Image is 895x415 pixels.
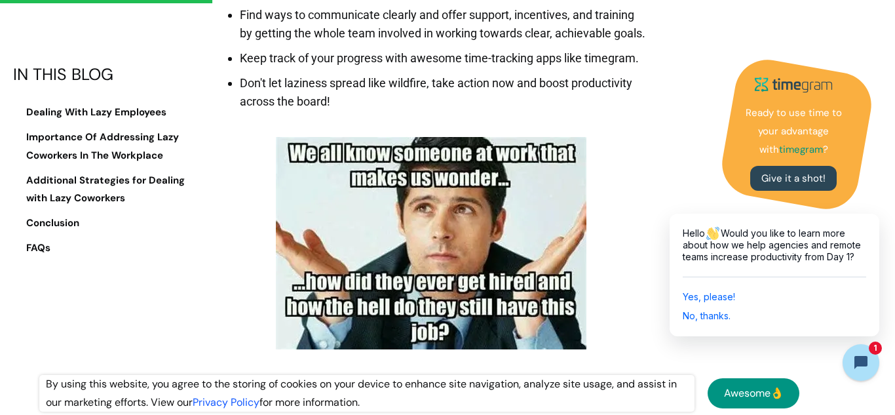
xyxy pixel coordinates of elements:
[741,104,846,159] p: Ready to use time to your advantage with ?
[26,241,50,254] strong: FAQs
[748,72,839,98] img: timegram logo
[13,172,203,208] a: Additional Strategies for Dealing with Lazy Coworkers
[779,143,823,156] strong: timegram
[240,49,649,68] li: Keep track of your progress with awesome time-tracking apps like timegram.
[13,214,203,233] a: Conclusion
[240,74,649,111] li: Don't let laziness spread like wildfire, take action now and boost productivity across the board!
[240,6,649,43] li: Find ways to communicate clearly and offer support, incentives, and training by getting the whole...
[13,239,203,258] a: FAQs
[26,174,185,205] strong: Additional Strategies for Dealing with Lazy Coworkers
[13,128,203,165] a: Importance Of Addressing Lazy Coworkers In The Workplace
[26,106,166,119] strong: Dealing With Lazy Employees
[750,166,837,191] a: Give it a shot!
[39,375,695,412] div: By using this website, you agree to the storing of cookies on your device to enhance site navigat...
[708,378,799,408] a: Awesome👌
[13,104,203,122] a: Dealing With Lazy Employees
[26,216,79,229] strong: Conclusion
[193,395,259,409] a: Privacy Policy
[13,66,203,84] div: IN THIS BLOG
